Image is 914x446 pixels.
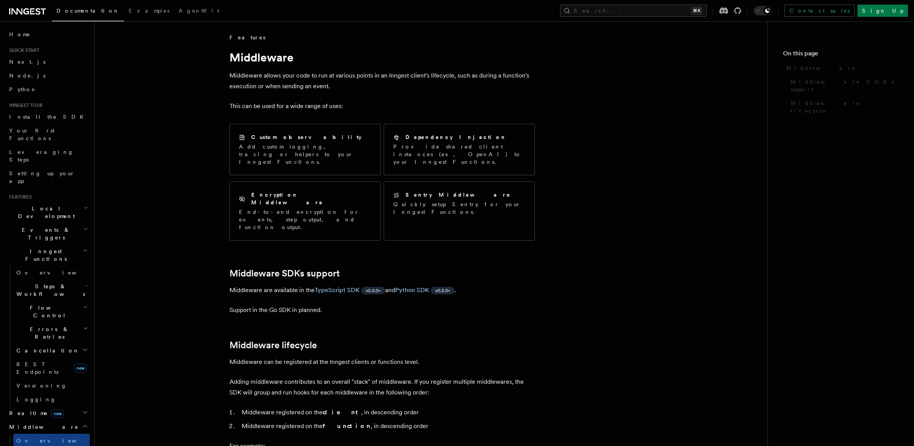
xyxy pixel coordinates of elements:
button: Cancellation [13,344,90,357]
a: Middleware [783,61,899,75]
p: Support in the Go SDK in planned. [229,305,535,315]
a: Contact sales [785,5,854,17]
button: Inngest Functions [6,244,90,266]
span: Features [229,34,265,41]
a: Versioning [13,379,90,393]
button: Toggle dark mode [754,6,772,15]
a: Overview [13,266,90,280]
a: Encryption MiddlewareEnd-to-end encryption for events, step output, and function output. [229,181,381,241]
span: Your first Functions [9,128,55,141]
span: Middleware [786,64,856,72]
a: TypeScript SDK [315,286,360,294]
span: Inngest tour [6,102,43,108]
span: Realtime [6,409,64,417]
p: Middleware allows your code to run at various points in an Inngest client's lifecycle, such as du... [229,70,535,92]
a: Python SDK [395,286,429,294]
a: Middleware SDKs support [229,268,340,279]
strong: function [323,422,371,430]
span: Middleware [6,423,79,431]
a: Leveraging Steps [6,145,90,166]
a: Middleware lifecycle [788,96,899,118]
a: Examples [124,2,174,21]
span: Overview [16,438,95,444]
h2: Encryption Middleware [251,191,371,206]
a: Custom observabilityAdd custom logging, tracing or helpers to your Inngest Functions. [229,124,381,175]
p: Provide shared client instances (ex, OpenAI) to your Inngest Functions. [393,143,525,166]
a: Sentry MiddlewareQuickly setup Sentry for your Inngest Functions. [384,181,535,241]
span: Cancellation [13,347,79,354]
a: REST Endpointsnew [13,357,90,379]
a: Next.js [6,55,90,69]
strong: client [323,409,361,416]
span: Local Development [6,205,83,220]
p: Adding middleware contributes to an overall "stack" of middleware. If you register multiple middl... [229,377,535,398]
h4: On this page [783,49,899,61]
button: Errors & Retries [13,322,90,344]
a: Logging [13,393,90,406]
a: Python [6,82,90,96]
button: Events & Triggers [6,223,90,244]
span: Middleware lifecycle [791,99,899,115]
span: Python [9,86,37,92]
a: Middleware SDKs support [788,75,899,96]
span: new [74,364,87,373]
span: Features [6,194,32,200]
span: Steps & Workflows [13,283,85,298]
span: Events & Triggers [6,226,83,241]
a: Install the SDK [6,110,90,124]
span: Versioning [16,383,67,389]
span: Quick start [6,47,39,53]
a: Sign Up [857,5,908,17]
span: Middleware SDKs support [791,78,899,93]
span: Examples [129,8,170,14]
span: Documentation [57,8,119,14]
span: Setting up your app [9,170,75,184]
span: v2.0.0+ [366,288,381,294]
h2: Custom observability [251,133,362,141]
span: Leveraging Steps [9,149,74,163]
span: Flow Control [13,304,83,319]
span: new [51,409,64,418]
li: Middleware registered on the , in descending order [239,421,535,431]
span: Errors & Retries [13,325,83,341]
button: Steps & Workflows [13,280,90,301]
a: AgentKit [174,2,224,21]
span: AgentKit [179,8,219,14]
button: Middleware [6,420,90,434]
span: v0.3.0+ [435,288,450,294]
button: Flow Control [13,301,90,322]
button: Realtimenew [6,406,90,420]
a: Setting up your app [6,166,90,188]
h2: Dependency Injection [405,133,507,141]
p: Middleware are available in the and . [229,285,535,296]
div: Inngest Functions [6,266,90,406]
span: Logging [16,396,56,402]
p: Add custom logging, tracing or helpers to your Inngest Functions. [239,143,371,166]
p: Quickly setup Sentry for your Inngest Functions. [393,200,525,216]
a: Dependency InjectionProvide shared client instances (ex, OpenAI) to your Inngest Functions. [384,124,535,175]
button: Search...⌘K [560,5,707,17]
a: Your first Functions [6,124,90,145]
a: Home [6,27,90,41]
span: Node.js [9,73,45,79]
a: Node.js [6,69,90,82]
span: Inngest Functions [6,247,82,263]
a: Documentation [52,2,124,21]
p: Middleware can be registered at the Inngest clients or functions level. [229,357,535,367]
span: Install the SDK [9,114,88,120]
span: REST Endpoints [16,361,58,375]
button: Local Development [6,202,90,223]
p: This can be used for a wide range of uses: [229,101,535,112]
h2: Sentry Middleware [405,191,511,199]
li: Middleware registered on the , in descending order [239,407,535,418]
p: End-to-end encryption for events, step output, and function output. [239,208,371,231]
span: Home [9,31,31,38]
span: Overview [16,270,95,276]
h1: Middleware [229,50,535,64]
kbd: ⌘K [691,7,702,15]
span: Next.js [9,59,45,65]
a: Middleware lifecycle [229,340,317,351]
